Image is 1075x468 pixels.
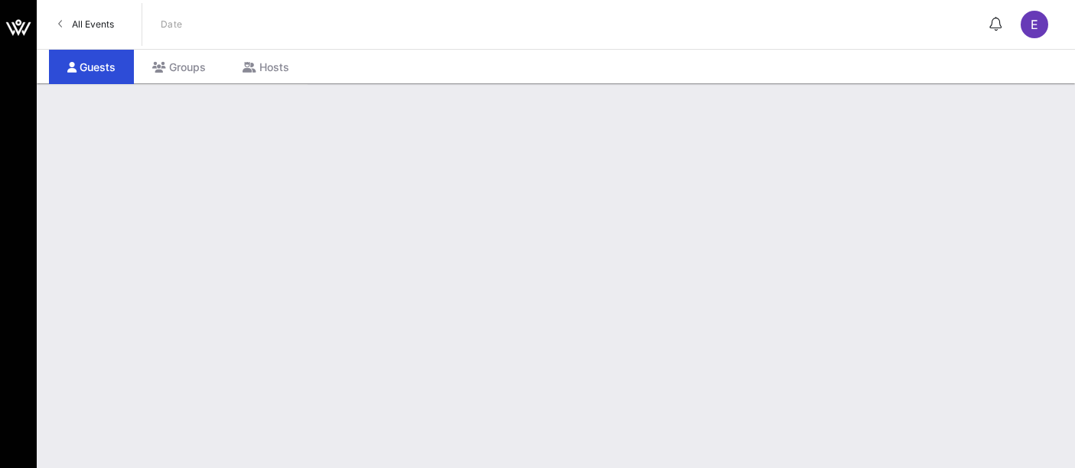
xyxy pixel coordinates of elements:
div: Groups [134,50,224,84]
span: All Events [72,18,114,30]
span: E [1031,17,1038,32]
div: Guests [49,50,134,84]
div: Hosts [224,50,308,84]
div: E [1021,11,1048,38]
p: Date [161,17,183,32]
a: All Events [49,12,123,37]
